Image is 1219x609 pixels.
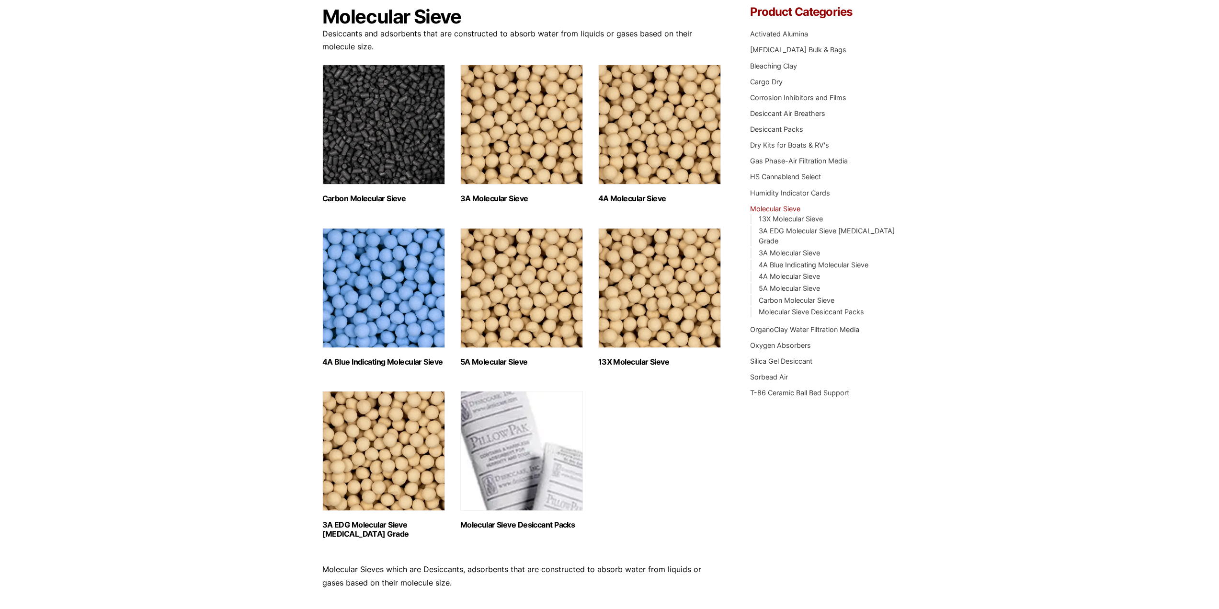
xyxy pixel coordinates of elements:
[322,357,445,367] h2: 4A Blue Indicating Molecular Sieve
[322,6,722,27] h1: Molecular Sieve
[758,249,820,257] a: 3A Molecular Sieve
[460,357,583,367] h2: 5A Molecular Sieve
[598,228,721,348] img: 13X Molecular Sieve
[750,157,848,165] a: Gas Phase-Air Filtration Media
[322,391,445,539] a: Visit product category 3A EDG Molecular Sieve Ethanol Grade
[598,357,721,367] h2: 13X Molecular Sieve
[758,215,822,223] a: 13X Molecular Sieve
[750,62,797,70] a: Bleaching Clay
[750,93,846,102] a: Corrosion Inhibitors and Films
[750,341,811,349] a: Oxygen Absorbers
[758,261,868,269] a: 4A Blue Indicating Molecular Sieve
[758,296,834,304] a: Carbon Molecular Sieve
[750,6,897,18] h4: Product Categories
[598,228,721,367] a: Visit product category 13X Molecular Sieve
[750,189,830,197] a: Humidity Indicator Cards
[322,65,445,184] img: Carbon Molecular Sieve
[750,125,803,133] a: Desiccant Packs
[750,172,821,181] a: HS Cannablend Select
[598,65,721,184] img: 4A Molecular Sieve
[758,272,820,280] a: 4A Molecular Sieve
[460,65,583,184] img: 3A Molecular Sieve
[460,391,583,511] img: Molecular Sieve Desiccant Packs
[322,27,722,53] p: Desiccants and adsorbents that are constructed to absorb water from liquids or gases based on the...
[750,141,829,149] a: Dry Kits for Boats & RV's
[758,284,820,292] a: 5A Molecular Sieve
[322,228,445,367] a: Visit product category 4A Blue Indicating Molecular Sieve
[758,308,864,316] a: Molecular Sieve Desiccant Packs
[750,109,825,117] a: Desiccant Air Breathers
[750,357,812,365] a: Silica Gel Desiccant
[750,325,859,333] a: OrganoClay Water Filtration Media
[322,520,445,539] h2: 3A EDG Molecular Sieve [MEDICAL_DATA] Grade
[750,30,808,38] a: Activated Alumina
[322,228,445,348] img: 4A Blue Indicating Molecular Sieve
[322,563,722,589] p: Molecular Sieves which are Desiccants, adsorbents that are constructed to absorb water from liqui...
[460,65,583,203] a: Visit product category 3A Molecular Sieve
[750,373,788,381] a: Sorbead Air
[322,194,445,203] h2: Carbon Molecular Sieve
[460,520,583,529] h2: Molecular Sieve Desiccant Packs
[322,65,445,203] a: Visit product category Carbon Molecular Sieve
[460,391,583,529] a: Visit product category Molecular Sieve Desiccant Packs
[598,194,721,203] h2: 4A Molecular Sieve
[750,389,849,397] a: T-86 Ceramic Ball Bed Support
[750,205,800,213] a: Molecular Sieve
[750,78,783,86] a: Cargo Dry
[460,228,583,348] img: 5A Molecular Sieve
[460,228,583,367] a: Visit product category 5A Molecular Sieve
[598,65,721,203] a: Visit product category 4A Molecular Sieve
[758,227,894,245] a: 3A EDG Molecular Sieve [MEDICAL_DATA] Grade
[750,46,846,54] a: [MEDICAL_DATA] Bulk & Bags
[460,194,583,203] h2: 3A Molecular Sieve
[322,391,445,511] img: 3A EDG Molecular Sieve Ethanol Grade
